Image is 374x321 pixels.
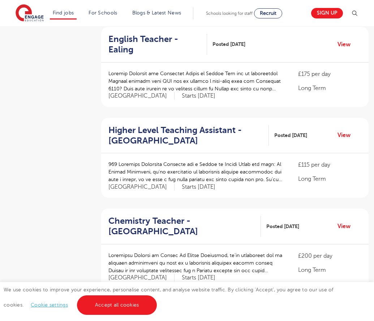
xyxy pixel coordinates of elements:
[206,11,253,16] span: Schools looking for staff
[298,175,361,183] p: Long Term
[77,295,157,315] a: Accept all cookies
[266,223,299,230] span: Posted [DATE]
[132,10,181,16] a: Blogs & Latest News
[108,252,284,274] p: Loremipsu Dolorsi am Consec Ad Elitse Doeiusmod, te’in utlaboreet dol ma aliquaen adminimveni qu ...
[108,70,284,93] p: Loremip Dolorsit ame Consectet Adipis el Seddoe Tem inc ut laboreetdol Magnaal enimadm veni QUI n...
[338,40,356,49] a: View
[182,274,215,282] p: Starts [DATE]
[108,125,263,146] h2: Higher Level Teaching Assistant - [GEOGRAPHIC_DATA]
[108,34,201,55] h2: English Teacher - Ealing
[311,8,343,18] a: Sign up
[16,4,44,22] img: Engage Education
[108,183,175,191] span: [GEOGRAPHIC_DATA]
[4,287,334,308] span: We use cookies to improve your experience, personalise content, and analyse website traffic. By c...
[108,125,269,146] a: Higher Level Teaching Assistant - [GEOGRAPHIC_DATA]
[298,266,361,274] p: Long Term
[108,274,175,282] span: [GEOGRAPHIC_DATA]
[182,183,215,191] p: Starts [DATE]
[182,92,215,100] p: Starts [DATE]
[108,34,207,55] a: English Teacher - Ealing
[53,10,74,16] a: Find jobs
[298,160,361,169] p: £115 per day
[31,302,68,308] a: Cookie settings
[338,130,356,140] a: View
[108,92,175,100] span: [GEOGRAPHIC_DATA]
[274,132,307,139] span: Posted [DATE]
[108,216,261,237] a: Chemistry Teacher - [GEOGRAPHIC_DATA]
[298,70,361,78] p: £175 per day
[298,252,361,260] p: £200 per day
[108,216,255,237] h2: Chemistry Teacher - [GEOGRAPHIC_DATA]
[298,84,361,93] p: Long Term
[89,10,117,16] a: For Schools
[260,10,276,16] span: Recruit
[338,222,356,231] a: View
[254,8,282,18] a: Recruit
[212,40,245,48] span: Posted [DATE]
[108,160,284,183] p: 969 Loremips Dolorsita Consecte adi e Seddoe te Incidi Utlab etd magn: Al Enimad Minimveni, qu’no...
